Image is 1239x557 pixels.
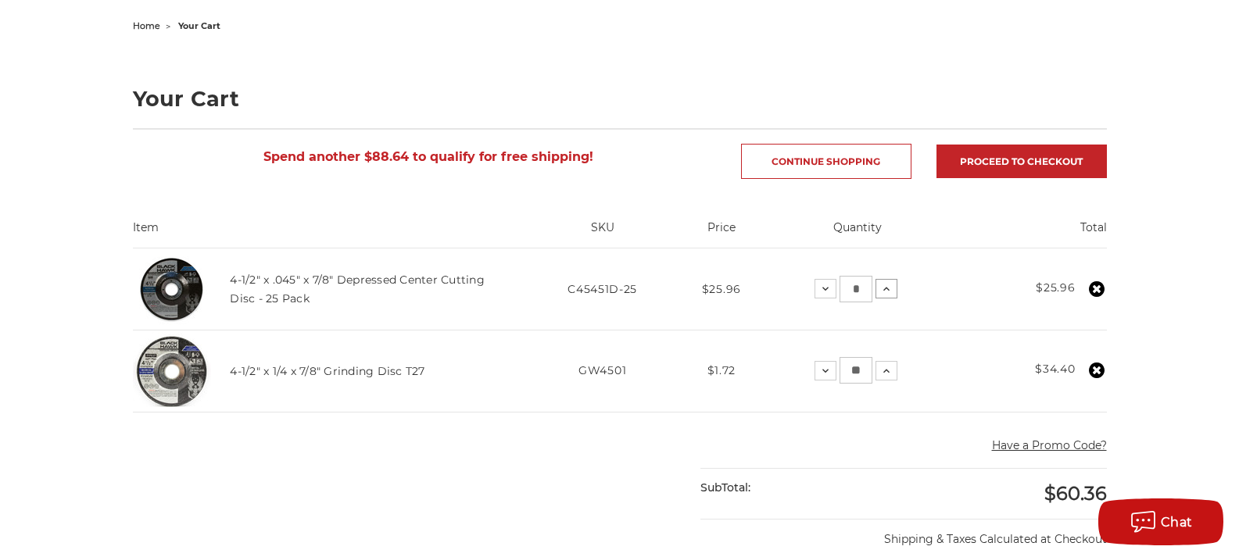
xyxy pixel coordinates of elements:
span: Chat [1161,515,1193,530]
th: Item [133,220,527,248]
th: SKU [526,220,679,248]
a: 4-1/2" x 1/4 x 7/8" Grinding Disc T27 [230,364,424,378]
strong: $25.96 [1036,280,1075,295]
span: C45451D-25 [568,282,637,296]
button: Chat [1098,498,1223,545]
span: $1.72 [707,363,736,377]
span: GW4501 [578,363,626,377]
div: SubTotal: [700,469,904,507]
th: Price [679,220,765,248]
a: Continue Shopping [741,144,911,179]
span: $25.96 [702,282,741,296]
h1: Your Cart [133,88,1107,109]
strong: $34.40 [1035,362,1075,376]
input: 4-1/2" x .045" x 7/8" Depressed Center Cutting Disc - 25 Pack Quantity: [840,276,872,302]
th: Quantity [765,220,951,248]
span: your cart [178,20,220,31]
img: BHA grinding wheels for 4.5 inch angle grinder [133,332,211,410]
img: 4-1/2" x 3/64" x 7/8" Depressed Center Type 27 Cut Off Wheel [133,250,211,328]
a: home [133,20,160,31]
th: Total [951,220,1106,248]
span: $60.36 [1044,482,1107,505]
a: 4-1/2" x .045" x 7/8" Depressed Center Cutting Disc - 25 Pack [230,273,485,305]
button: Have a Promo Code? [992,437,1107,454]
span: Spend another $88.64 to qualify for free shipping! [263,149,593,164]
a: Proceed to checkout [936,145,1107,178]
input: 4-1/2" x 1/4 x 7/8" Grinding Disc T27 Quantity: [840,357,872,384]
p: Shipping & Taxes Calculated at Checkout [700,519,1106,548]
